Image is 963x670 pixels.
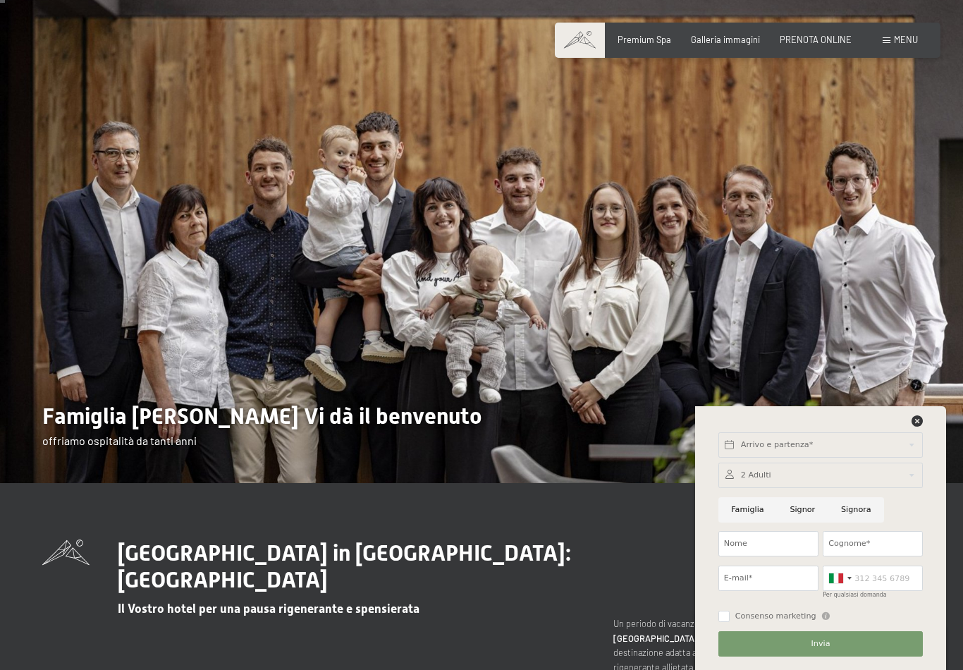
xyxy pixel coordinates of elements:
[823,592,887,598] label: Per qualsiasi domanda
[118,540,571,593] span: [GEOGRAPHIC_DATA] in [GEOGRAPHIC_DATA]: [GEOGRAPHIC_DATA]
[42,403,482,430] span: Famiglia [PERSON_NAME] Vi dà il benvenuto
[718,631,923,657] button: Invia
[118,602,419,616] span: Il Vostro hotel per una pausa rigenerante e spensierata
[618,34,671,45] a: Premium Spa
[894,34,918,45] span: Menu
[811,638,830,650] span: Invia
[735,611,816,622] span: Consenso marketing
[691,34,760,45] a: Galleria immagini
[780,34,852,45] a: PRENOTA ONLINE
[42,434,197,447] span: offriamo ospitalità da tanti anni
[823,566,856,590] div: Italy (Italia): +39
[823,566,923,591] input: 312 345 6789
[613,618,890,643] strong: Alpine [GEOGRAPHIC_DATA] [GEOGRAPHIC_DATA]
